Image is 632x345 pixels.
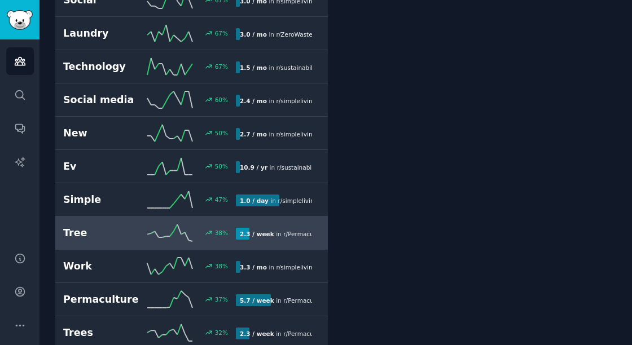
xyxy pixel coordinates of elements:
div: in [236,194,312,206]
h2: Technology [63,60,147,74]
span: r/ Permaculture [283,297,327,304]
div: in [236,28,312,40]
b: 2.4 / mo [240,98,267,104]
h2: Simple [63,193,147,207]
b: 2.7 / mo [240,131,267,138]
a: New50%2.7 / moin r/simpleliving [55,117,328,150]
h2: Social media [63,93,147,107]
a: Technology67%1.5 / moin r/sustainability [55,50,328,83]
h2: Ev [63,160,147,174]
span: r/ simpleliving [278,197,318,204]
div: in [236,294,312,306]
span: r/ sustainability [276,64,320,71]
div: in [236,128,312,140]
div: 67 % [215,29,228,37]
div: 50 % [215,129,228,137]
h2: Work [63,259,147,273]
div: 60 % [215,96,228,104]
b: 5.7 / week [240,297,274,304]
div: in [236,161,312,173]
span: r/ Permaculture [283,330,327,337]
div: 38 % [215,229,228,237]
b: 10.9 / yr [240,164,267,171]
h2: Permaculture [63,293,147,307]
a: Tree38%2.3 / weekin r/Permaculture [55,216,328,250]
div: 38 % [215,262,228,270]
span: r/ ZeroWaste [276,31,312,38]
div: in [236,228,312,240]
h2: New [63,126,147,140]
div: in [236,61,312,73]
span: r/ sustainability [277,164,321,171]
span: r/ simpleliving [276,131,316,138]
h2: Tree [63,226,147,240]
b: 2.3 / week [240,231,274,237]
div: 47 % [215,196,228,204]
div: in [236,95,312,107]
div: in [236,328,312,339]
b: 2.3 / week [240,330,274,337]
b: 3.0 / mo [240,31,267,38]
span: r/ simpleliving [276,264,316,271]
div: 67 % [215,63,228,70]
a: Social media60%2.4 / moin r/simpleliving [55,83,328,117]
div: 37 % [215,295,228,303]
a: Ev50%10.9 / yrin r/sustainability [55,150,328,183]
span: r/ simpleliving [276,98,316,104]
b: 3.3 / mo [240,264,267,271]
a: Simple47%1.0 / dayin r/simpleliving [55,183,328,216]
div: 32 % [215,329,228,337]
a: Laundry67%3.0 / moin r/ZeroWaste [55,17,328,50]
a: Permaculture37%5.7 / weekin r/Permaculture [55,283,328,316]
h2: Trees [63,326,147,340]
img: GummySearch logo [7,10,33,30]
h2: Laundry [63,26,147,41]
div: 50 % [215,162,228,170]
b: 1.5 / mo [240,64,267,71]
div: in [236,261,312,273]
b: 1.0 / day [240,197,269,204]
a: Work38%3.3 / moin r/simpleliving [55,250,328,283]
span: r/ Permaculture [283,231,327,237]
